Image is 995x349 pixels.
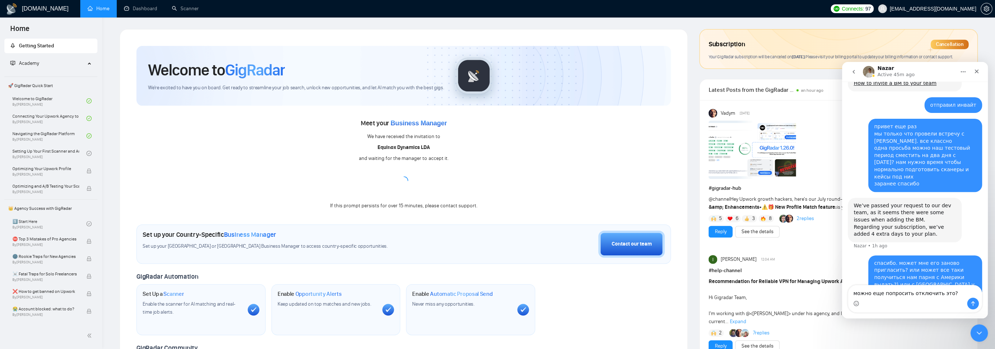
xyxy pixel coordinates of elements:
[980,3,992,15] button: setting
[148,60,285,80] h1: Welcome to
[278,290,342,298] h1: Enable
[761,204,767,210] span: ⚠️
[86,133,92,138] span: check-circle
[163,290,184,298] span: Scanner
[768,215,771,222] span: 8
[86,239,92,244] span: lock
[752,215,755,222] span: 3
[456,58,492,94] img: gigradar-logo.png
[708,184,968,192] h1: # gigradar-hub
[708,267,968,275] h1: # help-channel
[760,216,766,221] img: 🔥
[708,85,794,94] span: Latest Posts from the GigRadar Community
[412,290,492,298] h1: Enable
[12,190,79,194] span: By [PERSON_NAME]
[786,54,805,59] span: on
[12,295,79,299] span: By [PERSON_NAME]
[12,110,86,126] a: Connecting Your Upwork Agency to GigRadarBy[PERSON_NAME]
[225,60,285,80] span: GigRadar
[143,301,235,315] span: Enable the scanner for AI matching and real-time job alerts.
[735,215,738,222] span: 6
[12,183,79,190] span: Optimizing and A/B Testing Your Scanner for Better Results
[880,6,885,11] span: user
[86,116,92,121] span: check-circle
[12,243,79,247] span: By [PERSON_NAME]
[4,23,35,39] span: Home
[12,313,79,317] span: By [PERSON_NAME]
[86,274,92,279] span: lock
[19,60,39,66] span: Academy
[708,255,717,264] img: Ivan Dela Rama
[87,332,94,339] span: double-left
[86,168,92,173] span: lock
[330,202,477,210] div: If this prompt persists for over 15 minutes, please contact support.
[708,226,732,238] button: Reply
[86,256,92,261] span: lock
[598,231,665,258] button: Contact our team
[412,301,474,307] span: Never miss any opportunities.
[715,228,726,236] a: Reply
[19,43,54,49] span: Getting Started
[970,324,988,342] iframe: Intercom live chat
[86,98,92,103] span: check-circle
[12,260,79,264] span: By [PERSON_NAME]
[708,196,962,210] span: Hey Upwork growth hackers, here's our July round-up and release notes for GigRadar • is your prof...
[708,278,859,285] strong: Recommendation for Reliable VPN for Managing Upwork Account
[720,109,735,117] span: Vadym
[4,39,97,53] li: Getting Started
[12,145,86,161] a: Setting Up Your First Scanner and Auto-BidderBy[PERSON_NAME]
[143,290,184,298] h1: Set Up a
[708,121,796,179] img: F09AC4U7ATU-image.png
[719,329,722,337] span: 2
[224,231,276,239] span: Business Manager
[981,6,992,12] span: setting
[779,215,787,223] img: Alex B
[761,256,775,263] span: 12:04 AM
[708,54,953,59] span: Your GigRadar subscription will be canceled Please visit your billing portal to update your billi...
[719,215,722,222] span: 5
[12,216,86,232] a: 1️⃣ Start HereBy[PERSON_NAME]
[930,40,968,49] div: Cancellation
[708,278,947,325] span: Hi Gigradar Team, I’m working with @<[PERSON_NAME]> under his agency, and I’ll be the one managin...
[10,60,39,66] span: Academy
[842,62,988,318] iframe: Intercom live chat
[729,318,746,325] span: Expand
[86,151,92,156] span: check-circle
[12,235,79,243] span: ⛔ Top 3 Mistakes of Pro Agencies
[865,5,871,13] span: 97
[148,85,444,91] span: We're excited to have you on board. Get ready to streamline your job search, unlock new opportuni...
[361,119,447,127] span: Meet your
[367,133,440,141] div: We have received the invitation to
[5,78,97,93] span: 🚀 GigRadar Quick Start
[741,329,749,337] img: Joaquin Arcardini
[12,288,79,295] span: ❌ How to get banned on Upwork
[5,201,97,216] span: 👑 Agency Success with GigRadar
[729,329,737,337] img: Toby Fox-Mason
[12,270,79,278] span: ☠️ Fatal Traps for Solo Freelancers
[775,204,836,210] strong: New Profile Match feature:
[720,255,756,263] span: [PERSON_NAME]
[801,88,823,93] span: an hour ago
[797,215,814,222] a: 2replies
[12,305,79,313] span: 😭 Account blocked: what to do?
[86,291,92,296] span: lock
[727,216,732,221] img: ❤️
[430,290,492,298] span: Automatic Proposal Send
[767,204,774,210] span: 🎁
